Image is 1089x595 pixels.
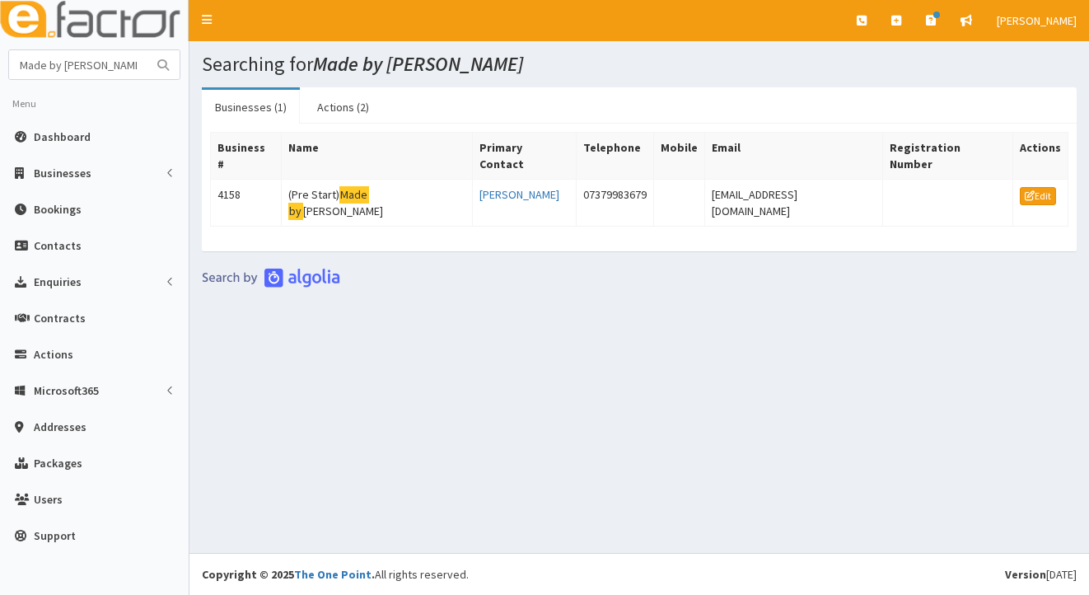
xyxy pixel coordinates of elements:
[313,51,523,77] i: Made by [PERSON_NAME]
[211,133,282,180] th: Business #
[577,133,654,180] th: Telephone
[202,54,1077,75] h1: Searching for
[34,129,91,144] span: Dashboard
[883,133,1013,180] th: Registration Number
[34,528,76,543] span: Support
[705,180,883,227] td: [EMAIL_ADDRESS][DOMAIN_NAME]
[34,419,86,434] span: Addresses
[281,133,472,180] th: Name
[705,133,883,180] th: Email
[339,186,369,204] mark: Made
[34,274,82,289] span: Enquiries
[34,383,99,398] span: Microsoft365
[202,90,300,124] a: Businesses (1)
[654,133,705,180] th: Mobile
[577,180,654,227] td: 07379983679
[997,13,1077,28] span: [PERSON_NAME]
[9,50,147,79] input: Search...
[479,187,559,202] a: [PERSON_NAME]
[189,553,1089,595] footer: All rights reserved.
[202,268,340,288] img: search-by-algolia-light-background.png
[304,90,382,124] a: Actions (2)
[294,567,372,582] a: The One Point
[288,203,303,220] mark: by
[202,567,375,582] strong: Copyright © 2025 .
[1012,133,1068,180] th: Actions
[473,133,577,180] th: Primary Contact
[34,456,82,471] span: Packages
[34,311,86,326] span: Contracts
[34,166,91,180] span: Businesses
[34,347,73,362] span: Actions
[281,180,472,227] td: (Pre Start) [PERSON_NAME]
[211,180,282,227] td: 4158
[34,492,63,507] span: Users
[1005,567,1046,582] b: Version
[34,202,82,217] span: Bookings
[1005,566,1077,583] div: [DATE]
[34,238,82,253] span: Contacts
[1020,187,1056,205] a: Edit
